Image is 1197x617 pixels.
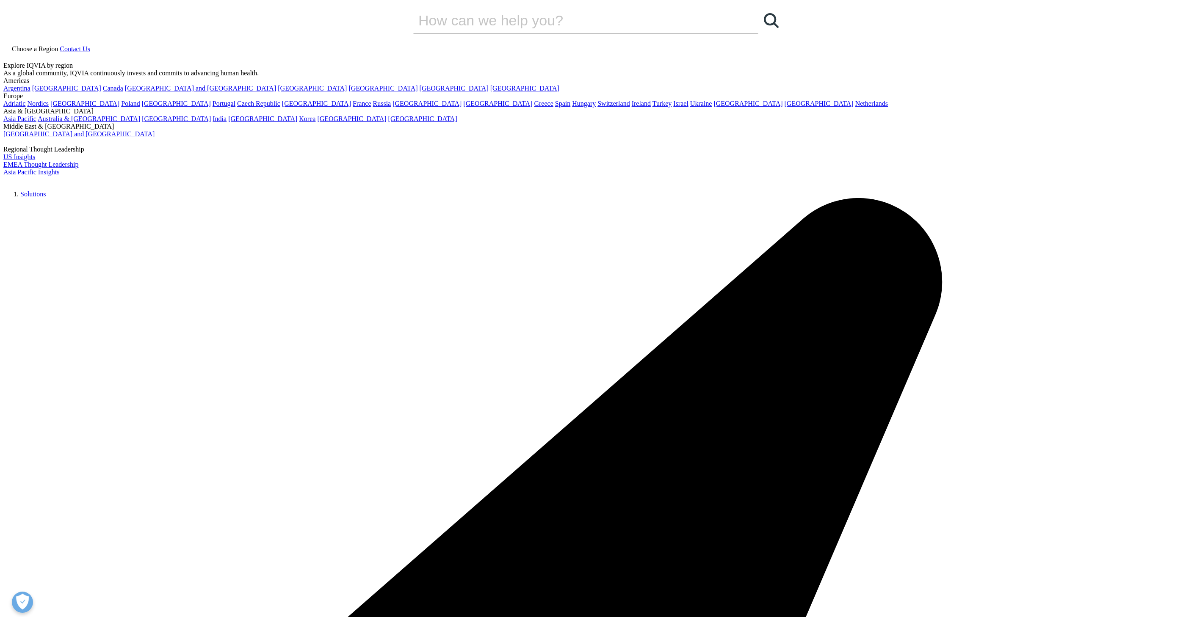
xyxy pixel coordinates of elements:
[237,100,280,107] a: Czech Republic
[60,45,90,52] a: Contact Us
[142,115,211,122] a: [GEOGRAPHIC_DATA]
[690,100,712,107] a: Ukraine
[413,8,734,33] input: Search
[27,100,49,107] a: Nordics
[572,100,596,107] a: Hungary
[38,115,140,122] a: Australia & [GEOGRAPHIC_DATA]
[213,115,227,122] a: India
[20,190,46,198] a: Solutions
[353,100,371,107] a: France
[3,168,59,176] a: Asia Pacific Insights
[597,100,630,107] a: Switzerland
[3,69,1194,77] div: As a global community, IQVIA continuously invests and commits to advancing human health.
[855,100,888,107] a: Netherlands
[3,161,78,168] a: EMEA Thought Leadership
[652,100,672,107] a: Turkey
[3,77,1194,85] div: Americas
[348,85,417,92] a: [GEOGRAPHIC_DATA]
[228,115,297,122] a: [GEOGRAPHIC_DATA]
[393,100,462,107] a: [GEOGRAPHIC_DATA]
[213,100,235,107] a: Portugal
[317,115,386,122] a: [GEOGRAPHIC_DATA]
[3,123,1194,130] div: Middle East & [GEOGRAPHIC_DATA]
[3,107,1194,115] div: Asia & [GEOGRAPHIC_DATA]
[3,115,36,122] a: Asia Pacific
[420,85,489,92] a: [GEOGRAPHIC_DATA]
[3,130,155,138] a: [GEOGRAPHIC_DATA] and [GEOGRAPHIC_DATA]
[632,100,651,107] a: Ireland
[50,100,119,107] a: [GEOGRAPHIC_DATA]
[125,85,276,92] a: [GEOGRAPHIC_DATA] and [GEOGRAPHIC_DATA]
[3,153,35,160] a: US Insights
[12,45,58,52] span: Choose a Region
[388,115,457,122] a: [GEOGRAPHIC_DATA]
[534,100,553,107] a: Greece
[373,100,391,107] a: Russia
[764,13,779,28] svg: Search
[278,85,347,92] a: [GEOGRAPHIC_DATA]
[299,115,315,122] a: Korea
[121,100,140,107] a: Poland
[490,85,559,92] a: [GEOGRAPHIC_DATA]
[785,100,854,107] a: [GEOGRAPHIC_DATA]
[142,100,211,107] a: [GEOGRAPHIC_DATA]
[713,100,782,107] a: [GEOGRAPHIC_DATA]
[555,100,570,107] a: Spain
[463,100,532,107] a: [GEOGRAPHIC_DATA]
[3,146,1194,153] div: Regional Thought Leadership
[282,100,351,107] a: [GEOGRAPHIC_DATA]
[3,100,25,107] a: Adriatic
[3,85,30,92] a: Argentina
[103,85,123,92] a: Canada
[3,62,1194,69] div: Explore IQVIA by region
[673,100,688,107] a: Israel
[758,8,784,33] a: Search
[12,592,33,613] button: 개방형 기본 설정
[32,85,101,92] a: [GEOGRAPHIC_DATA]
[3,92,1194,100] div: Europe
